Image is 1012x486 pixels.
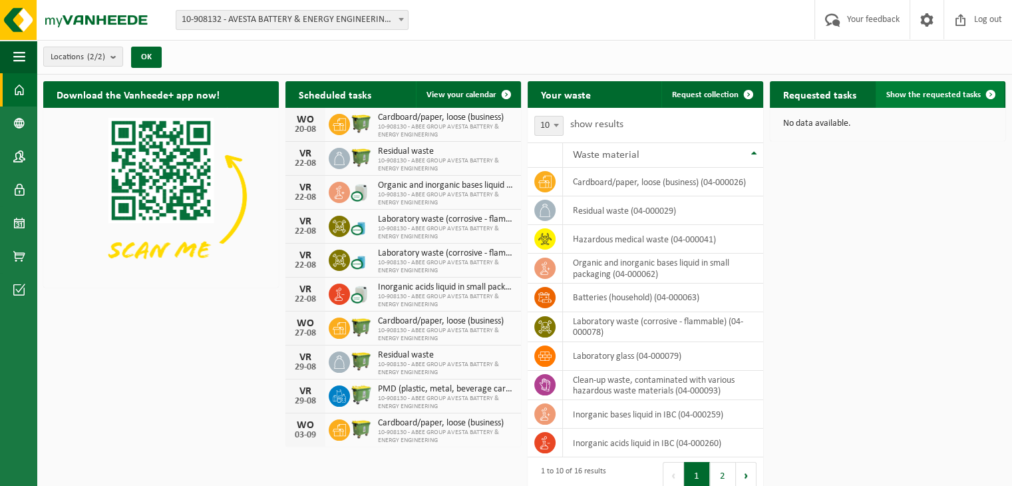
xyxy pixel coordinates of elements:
span: 10-908132 - AVESTA BATTERY & ENERGY ENGINEERING - DIEGEM [176,10,409,30]
font: VR [299,352,311,363]
font: 10-908130 - ABEE GROUP AVESTA BATTERY & ENERGY ENGINEERING [378,123,499,138]
font: Scheduled tasks [299,91,371,101]
img: WB-0660-HPE-GN-51 [350,383,373,406]
font: 10 [540,121,550,130]
font: VR [299,182,311,193]
font: View your calendar [426,91,496,99]
font: 1 to 10 of 16 results [541,467,606,475]
img: WB-1100-HPE-GN-51 [350,417,373,440]
font: 10-908130 - ABEE GROUP AVESTA BATTERY & ENERGY ENGINEERING [378,395,499,410]
font: WO [297,318,314,329]
font: Request collection [672,91,739,99]
font: 22-08 [295,192,316,202]
font: No data available. [783,119,851,128]
font: PMD (plastic, metal, beverage cartons) (companies) [378,384,572,394]
img: LP-LD-CU [350,180,373,202]
font: Show the requested tasks [886,91,981,99]
font: 27-08 [295,328,316,338]
font: Cardboard/paper, loose (business) [378,418,504,428]
font: hazardous medical waste (04-000041) [573,234,716,244]
font: Locations [51,53,84,61]
font: WO [297,115,314,125]
font: Residual waste [378,350,434,360]
font: Laboratory waste (corrosive - flammable) [378,214,532,224]
button: Locations(2/2) [43,47,123,67]
font: 03-09 [295,430,316,440]
font: 10-908130 - ABEE GROUP AVESTA BATTERY & ENERGY ENGINEERING [378,259,499,274]
font: 29-08 [295,362,316,372]
font: show results [570,119,623,130]
font: 10-908130 - ABEE GROUP AVESTA BATTERY & ENERGY ENGINEERING [378,361,499,376]
font: 10-908130 - ABEE GROUP AVESTA BATTERY & ENERGY ENGINEERING [378,191,499,206]
font: Log out [974,15,1002,25]
img: LP-LD-CU [350,282,373,304]
font: laboratory glass (04-000079) [573,352,681,362]
font: (2/2) [87,53,105,61]
font: 20-08 [295,124,316,134]
font: VR [299,284,311,295]
img: Download the VHEPlus App [43,108,279,285]
font: 10-908130 - ABEE GROUP AVESTA BATTERY & ENERGY ENGINEERING [378,157,499,172]
font: 22-08 [295,260,316,270]
img: WB-1100-HPE-GN-51 [350,146,373,168]
font: 22-08 [295,226,316,236]
span: 10 [535,117,563,135]
font: 10-908132 - AVESTA BATTERY & ENERGY ENGINEERING - DIEGEM [182,15,429,25]
font: inorganic bases liquid in IBC (04-000259) [573,410,723,420]
font: VR [299,148,311,159]
font: Organic and inorganic bases liquid in small packaging [378,180,574,190]
font: residual waste (04-000029) [573,206,676,216]
font: organic and inorganic bases liquid in small packaging (04-000062) [573,258,729,279]
img: LP-OT-00060-CU [350,214,373,236]
font: Requested tasks [783,91,856,101]
font: Cardboard/paper, loose (business) [378,113,504,122]
a: Show the requested tasks [876,81,1004,108]
font: 10-908130 - ABEE GROUP AVESTA BATTERY & ENERGY ENGINEERING [378,327,499,342]
img: WB-1100-HPE-GN-51 [350,112,373,134]
font: Download the Vanheede+ app now! [57,91,220,101]
a: Request collection [661,81,762,108]
font: Your waste [541,91,591,101]
img: LP-OT-00060-CU [350,248,373,270]
font: 10-908130 - ABEE GROUP AVESTA BATTERY & ENERGY ENGINEERING [378,293,499,308]
span: 10-908132 - AVESTA BATTERY & ENERGY ENGINEERING - DIEGEM [176,11,408,29]
font: laboratory waste (corrosive - flammable) (04-000078) [573,317,743,338]
font: Your feedback [847,15,900,25]
font: Waste material [573,150,639,160]
font: OK [141,53,152,61]
font: VR [299,250,311,261]
font: Cardboard/paper, loose (business) [378,316,504,326]
a: View your calendar [416,81,520,108]
font: batteries (household) (04-000063) [573,293,699,303]
font: WO [297,420,314,431]
font: Inorganic acids liquid in small packaging [378,282,526,292]
button: OK [131,47,162,68]
font: VR [299,216,311,227]
font: 22-08 [295,158,316,168]
font: 22-08 [295,294,316,304]
font: 10-908130 - ABEE GROUP AVESTA BATTERY & ENERGY ENGINEERING [378,429,499,444]
span: 10 [534,116,564,136]
font: 10-908130 - ABEE GROUP AVESTA BATTERY & ENERGY ENGINEERING [378,225,499,240]
font: clean-up waste, contaminated with various hazardous waste materials (04-000093) [573,375,735,396]
img: WB-1100-HPE-GN-51 [350,350,373,372]
font: cardboard/paper, loose (business) (04-000026) [573,177,746,187]
font: inorganic acids liquid in IBC (04-000260) [573,439,721,449]
font: Residual waste [378,146,434,156]
img: WB-1100-HPE-GN-51 [350,316,373,338]
font: 29-08 [295,396,316,406]
font: Laboratory waste (corrosive - flammable) [378,248,532,258]
font: VR [299,386,311,397]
